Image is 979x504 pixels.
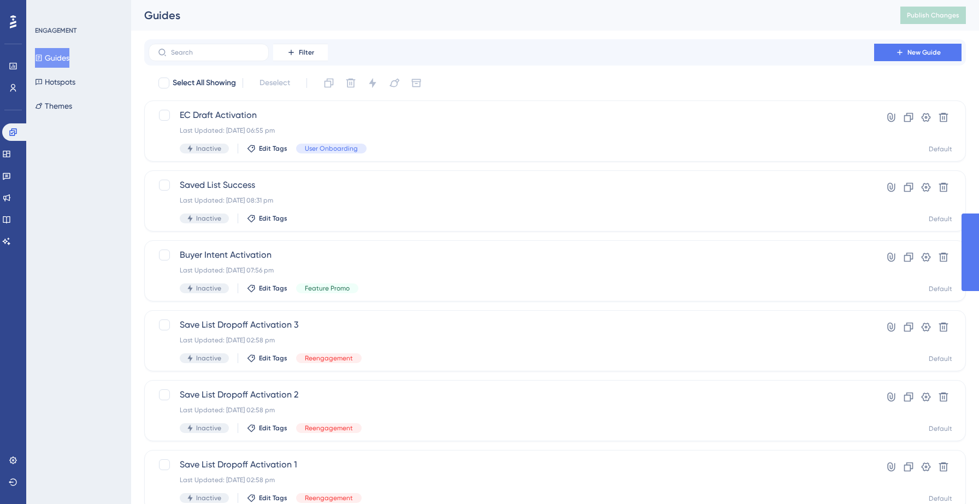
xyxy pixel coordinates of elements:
div: Last Updated: [DATE] 07:56 pm [180,266,843,275]
div: ENGAGEMENT [35,26,76,35]
div: Default [929,145,952,153]
span: Buyer Intent Activation [180,248,843,262]
button: Guides [35,48,69,68]
span: Edit Tags [259,284,287,293]
span: Edit Tags [259,424,287,432]
input: Search [171,49,260,56]
span: Reengagement [305,354,353,363]
button: Edit Tags [247,494,287,502]
div: Last Updated: [DATE] 02:58 pm [180,476,843,484]
div: Last Updated: [DATE] 02:58 pm [180,406,843,414]
span: New Guide [907,48,941,57]
span: Edit Tags [259,144,287,153]
div: Last Updated: [DATE] 02:58 pm [180,336,843,345]
span: Save List Dropoff Activation 3 [180,318,843,331]
span: EC Draft Activation [180,109,843,122]
span: Inactive [196,354,221,363]
span: Filter [299,48,314,57]
span: Inactive [196,424,221,432]
span: Inactive [196,494,221,502]
div: Default [929,284,952,293]
div: Default [929,494,952,503]
span: Publish Changes [907,11,959,20]
button: New Guide [874,44,962,61]
button: Deselect [250,73,300,93]
button: Hotspots [35,72,75,92]
span: Inactive [196,214,221,223]
span: Edit Tags [259,494,287,502]
span: Inactive [196,284,221,293]
span: Edit Tags [259,354,287,363]
div: Guides [144,8,873,23]
button: Filter [273,44,328,61]
button: Edit Tags [247,354,287,363]
button: Edit Tags [247,424,287,432]
span: Feature Promo [305,284,350,293]
button: Edit Tags [247,214,287,223]
iframe: UserGuiding AI Assistant Launcher [933,461,966,494]
span: User Onboarding [305,144,358,153]
span: Save List Dropoff Activation 1 [180,458,843,471]
span: Reengagement [305,494,353,502]
div: Last Updated: [DATE] 08:31 pm [180,196,843,205]
span: Edit Tags [259,214,287,223]
span: Reengagement [305,424,353,432]
div: Last Updated: [DATE] 06:55 pm [180,126,843,135]
div: Default [929,354,952,363]
span: Saved List Success [180,179,843,192]
button: Edit Tags [247,284,287,293]
div: Default [929,424,952,433]
button: Themes [35,96,72,116]
div: Default [929,215,952,223]
button: Edit Tags [247,144,287,153]
button: Publish Changes [900,7,966,24]
span: Inactive [196,144,221,153]
span: Save List Dropoff Activation 2 [180,388,843,401]
span: Select All Showing [173,76,236,90]
span: Deselect [260,76,290,90]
